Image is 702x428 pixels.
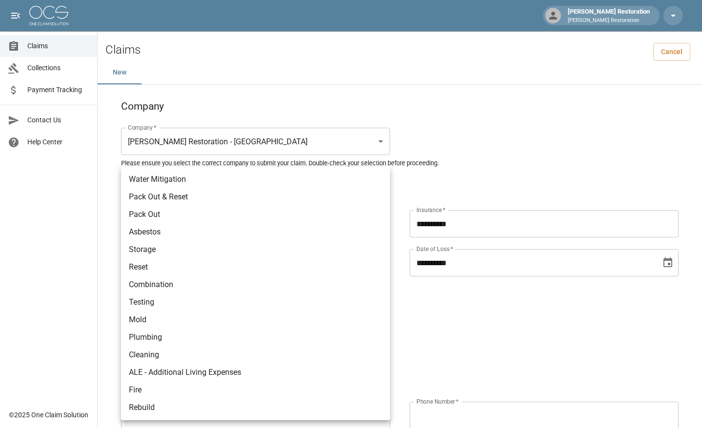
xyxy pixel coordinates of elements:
[121,381,390,399] li: Fire
[121,206,390,223] li: Pack Out
[121,276,390,293] li: Combination
[121,258,390,276] li: Reset
[121,293,390,311] li: Testing
[121,241,390,258] li: Storage
[121,346,390,364] li: Cleaning
[121,171,390,188] li: Water Mitigation
[121,399,390,416] li: Rebuild
[121,188,390,206] li: Pack Out & Reset
[121,364,390,381] li: ALE - Additional Living Expenses
[121,223,390,241] li: Asbestos
[121,329,390,346] li: Plumbing
[121,311,390,329] li: Mold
